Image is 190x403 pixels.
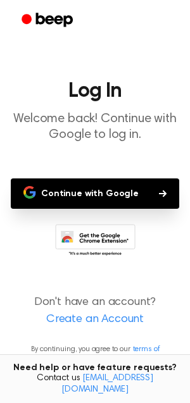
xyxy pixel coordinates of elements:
[13,311,177,328] a: Create an Account
[10,81,180,101] h1: Log In
[11,178,179,209] button: Continue with Google
[13,8,84,33] a: Beep
[61,374,153,394] a: [EMAIL_ADDRESS][DOMAIN_NAME]
[10,111,180,143] p: Welcome back! Continue with Google to log in.
[10,344,180,378] p: By continuing, you agree to our and , and you opt in to receive emails from us.
[8,373,182,395] span: Contact us
[10,294,180,328] p: Don't have an account?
